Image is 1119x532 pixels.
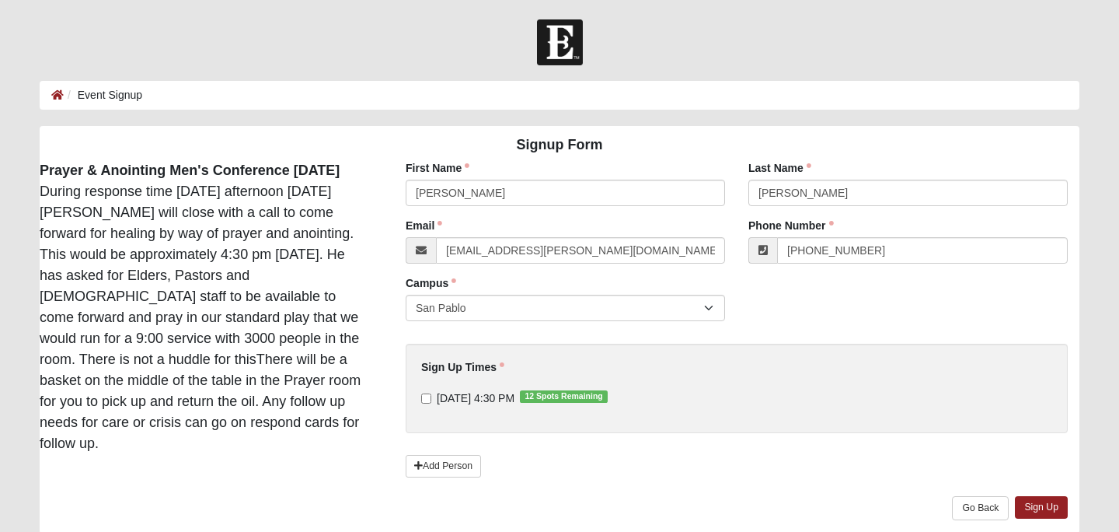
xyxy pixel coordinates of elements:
[520,390,608,403] span: 12 Spots Remaining
[1015,496,1068,519] a: Sign Up
[40,163,340,178] strong: Prayer & Anointing Men's Conference [DATE]
[64,87,142,103] li: Event Signup
[406,160,469,176] label: First Name
[406,275,456,291] label: Campus
[748,160,811,176] label: Last Name
[406,218,442,233] label: Email
[421,394,431,404] input: [DATE] 4:30 PM12 Spots Remaining
[28,160,382,454] div: During response time [DATE] afternoon [DATE] [PERSON_NAME] will close with a call to come forward...
[421,359,504,375] label: Sign Up Times
[406,455,481,478] a: Add Person
[537,19,583,65] img: Church of Eleven22 Logo
[952,496,1009,520] a: Go Back
[437,392,514,404] span: [DATE] 4:30 PM
[748,218,834,233] label: Phone Number
[40,137,1079,154] h4: Signup Form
